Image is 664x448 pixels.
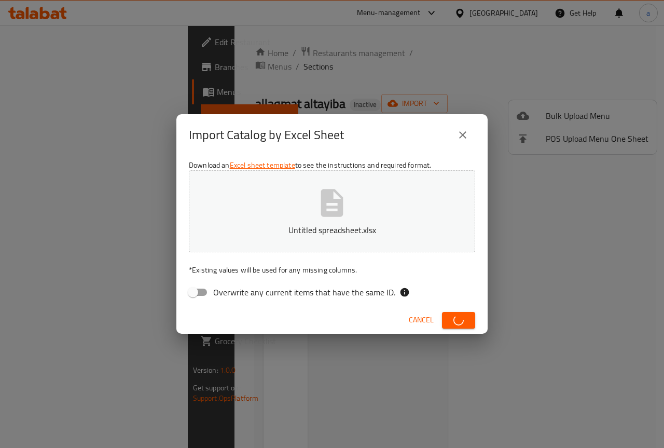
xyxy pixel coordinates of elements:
h2: Import Catalog by Excel Sheet [189,127,344,143]
p: Untitled spreadsheet.xlsx [205,224,459,236]
button: Untitled spreadsheet.xlsx [189,170,475,252]
span: Cancel [409,314,434,327]
span: Overwrite any current items that have the same ID. [213,286,395,298]
button: Cancel [405,310,438,330]
p: Existing values will be used for any missing columns. [189,265,475,275]
svg: If the overwrite option isn't selected, then the items that match an existing ID will be ignored ... [399,287,410,297]
a: Excel sheet template [230,158,295,172]
div: Download an to see the instructions and required format. [176,156,488,306]
button: close [450,123,475,147]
